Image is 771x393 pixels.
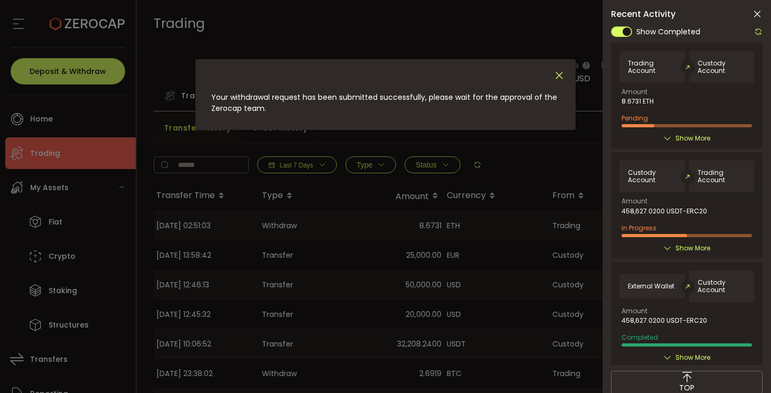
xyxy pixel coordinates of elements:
[553,70,565,82] button: Close
[622,198,647,204] span: Amount
[622,333,658,342] span: Completed
[675,352,710,363] span: Show More
[622,317,707,324] span: 458,627.0200 USDT-ERC20
[195,59,576,130] div: dialog
[698,279,746,294] span: Custody Account
[675,133,710,144] span: Show More
[698,60,746,74] span: Custody Account
[211,92,557,114] span: Your withdrawal request has been submitted successfully, please wait for the approval of the Zero...
[628,169,676,184] span: Custody Account
[622,98,654,105] span: 8.6731 ETH
[622,308,647,314] span: Amount
[675,243,710,254] span: Show More
[622,89,647,95] span: Amount
[698,169,746,184] span: Trading Account
[622,223,656,232] span: In Progress
[611,10,675,18] span: Recent Activity
[628,60,676,74] span: Trading Account
[622,114,648,123] span: Pending
[636,26,700,38] span: Show Completed
[628,283,674,290] span: External Wallet
[622,208,707,215] span: 458,627.0200 USDT-ERC20
[718,342,771,393] iframe: Chat Widget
